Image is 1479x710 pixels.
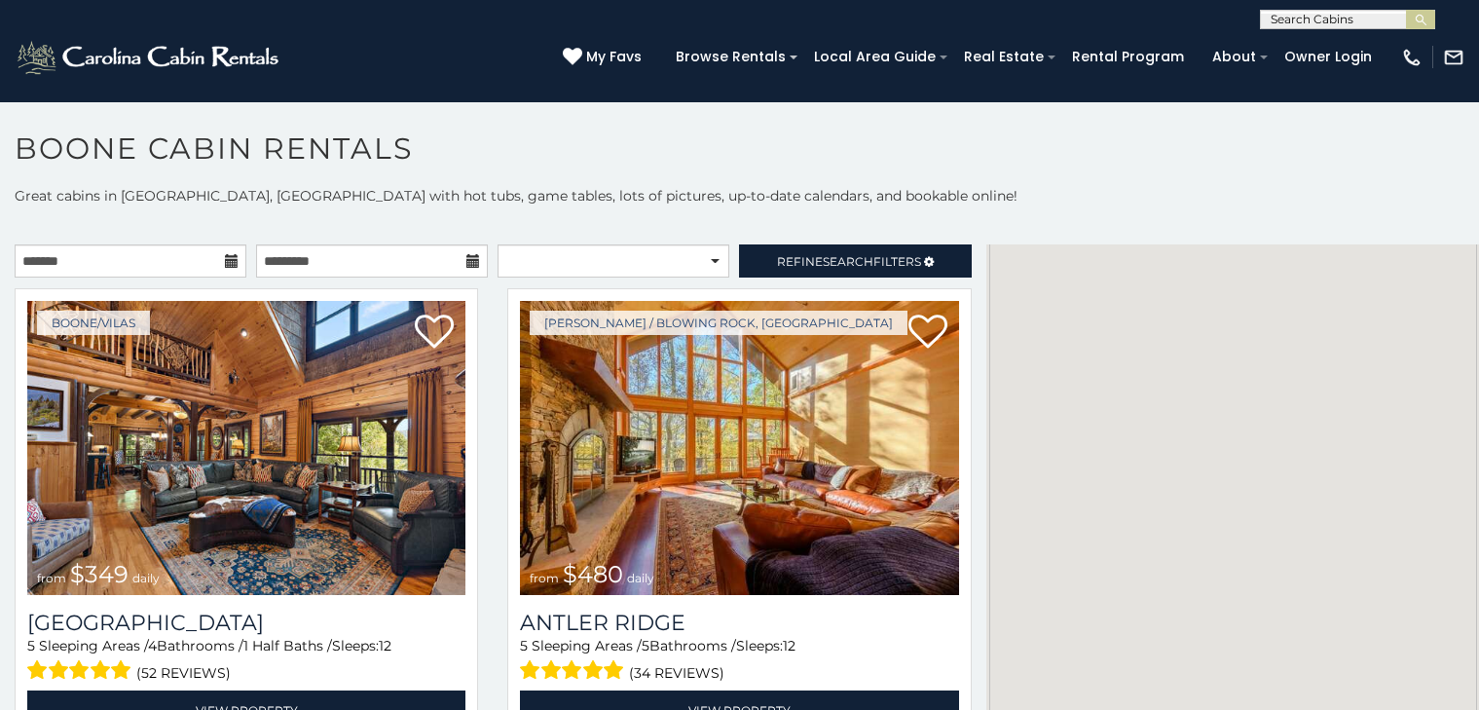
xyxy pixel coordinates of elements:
[520,301,958,595] img: 1714397585_thumbnail.jpeg
[1401,47,1423,68] img: phone-regular-white.png
[27,637,35,654] span: 5
[132,571,160,585] span: daily
[1443,47,1464,68] img: mail-regular-white.png
[563,560,623,588] span: $480
[27,610,465,636] h3: Diamond Creek Lodge
[804,42,945,72] a: Local Area Guide
[823,254,873,269] span: Search
[739,244,971,278] a: RefineSearchFilters
[1202,42,1266,72] a: About
[520,610,958,636] a: Antler Ridge
[627,571,654,585] span: daily
[1062,42,1194,72] a: Rental Program
[908,313,947,354] a: Add to favorites
[586,47,642,67] span: My Favs
[379,637,391,654] span: 12
[27,636,465,686] div: Sleeping Areas / Bathrooms / Sleeps:
[642,637,649,654] span: 5
[520,636,958,686] div: Sleeping Areas / Bathrooms / Sleeps:
[27,301,465,595] a: from $349 daily
[243,637,332,654] span: 1 Half Baths /
[148,637,157,654] span: 4
[563,47,647,68] a: My Favs
[37,311,150,335] a: Boone/Vilas
[415,313,454,354] a: Add to favorites
[37,571,66,585] span: from
[530,571,559,585] span: from
[27,301,465,595] img: 1759438208_thumbnail.jpeg
[629,660,724,686] span: (34 reviews)
[520,637,528,654] span: 5
[666,42,795,72] a: Browse Rentals
[1275,42,1382,72] a: Owner Login
[15,38,284,77] img: White-1-2.png
[520,301,958,595] a: from $480 daily
[954,42,1054,72] a: Real Estate
[530,311,907,335] a: [PERSON_NAME] / Blowing Rock, [GEOGRAPHIC_DATA]
[136,660,231,686] span: (52 reviews)
[777,254,921,269] span: Refine Filters
[27,610,465,636] a: [GEOGRAPHIC_DATA]
[783,637,795,654] span: 12
[70,560,129,588] span: $349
